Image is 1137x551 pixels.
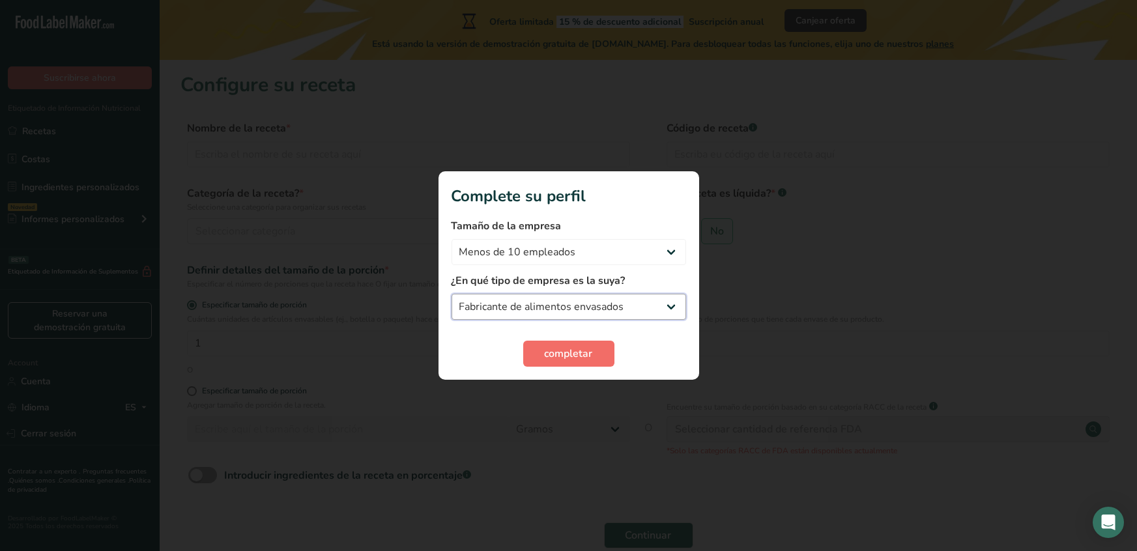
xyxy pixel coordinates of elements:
button: completar [523,341,614,367]
div: Open Intercom Messenger [1093,507,1124,538]
label: Tamaño de la empresa [452,218,686,234]
h1: Complete su perfil [452,184,686,208]
span: completar [545,346,593,361]
label: ¿En qué tipo de empresa es la suya? [452,273,686,289]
